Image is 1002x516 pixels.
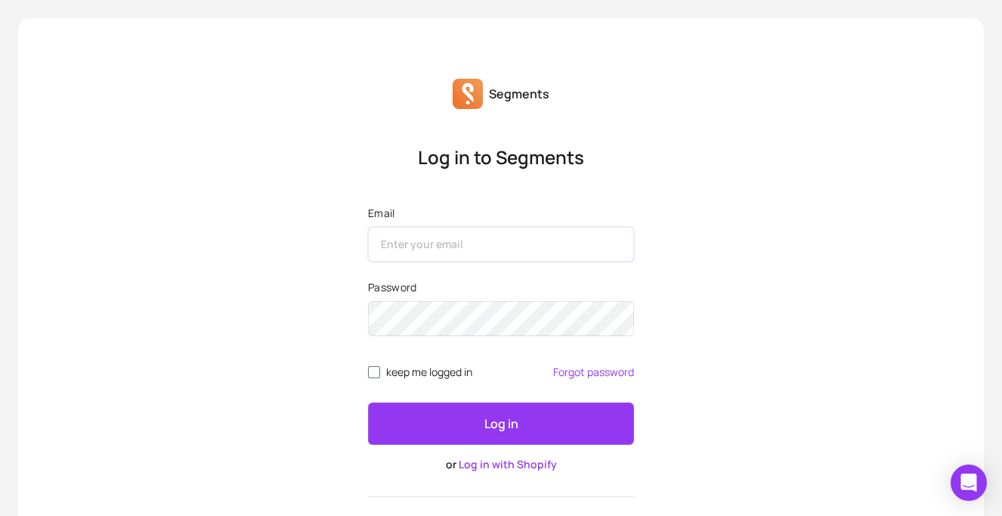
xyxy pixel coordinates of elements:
[368,301,634,336] input: Password
[484,415,518,433] p: Log in
[951,465,987,501] div: Open Intercom Messenger
[368,227,634,262] input: Email
[386,366,472,378] span: keep me logged in
[368,366,380,378] input: remember me
[368,280,634,295] label: Password
[459,457,557,471] a: Log in with Shopify
[368,206,634,221] label: Email
[368,403,634,445] button: Log in
[489,85,549,103] p: Segments
[368,145,634,169] p: Log in to Segments
[368,457,634,472] p: or
[553,366,634,378] a: Forgot password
